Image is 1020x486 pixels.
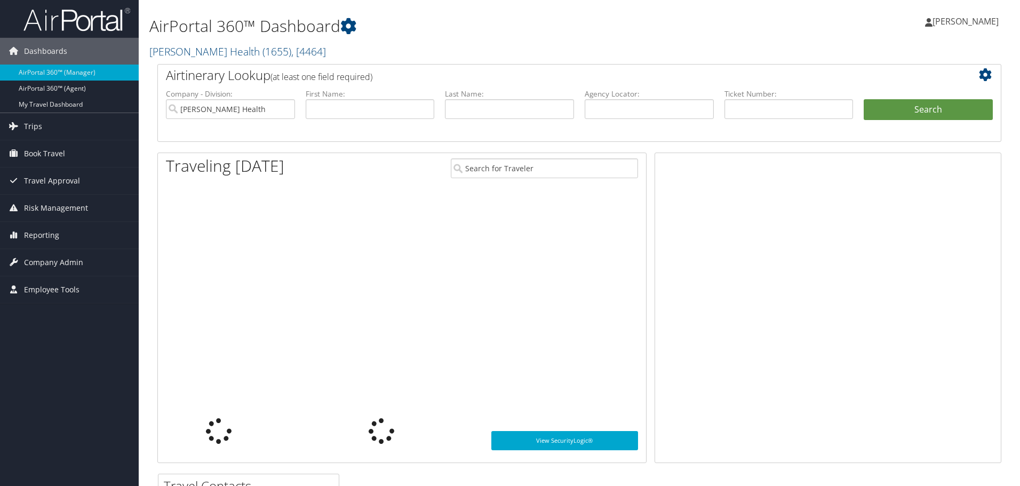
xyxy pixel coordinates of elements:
[24,168,80,194] span: Travel Approval
[270,71,372,83] span: (at least one field required)
[24,222,59,249] span: Reporting
[451,158,638,178] input: Search for Traveler
[166,66,922,84] h2: Airtinerary Lookup
[925,5,1009,37] a: [PERSON_NAME]
[149,44,326,59] a: [PERSON_NAME] Health
[24,113,42,140] span: Trips
[24,195,88,221] span: Risk Management
[291,44,326,59] span: , [ 4464 ]
[491,431,638,450] a: View SecurityLogic®
[585,89,714,99] label: Agency Locator:
[306,89,435,99] label: First Name:
[166,89,295,99] label: Company - Division:
[24,140,65,167] span: Book Travel
[24,38,67,65] span: Dashboards
[166,155,284,177] h1: Traveling [DATE]
[933,15,999,27] span: [PERSON_NAME]
[262,44,291,59] span: ( 1655 )
[24,249,83,276] span: Company Admin
[445,89,574,99] label: Last Name:
[24,276,79,303] span: Employee Tools
[23,7,130,32] img: airportal-logo.png
[864,99,993,121] button: Search
[149,15,723,37] h1: AirPortal 360™ Dashboard
[724,89,854,99] label: Ticket Number:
